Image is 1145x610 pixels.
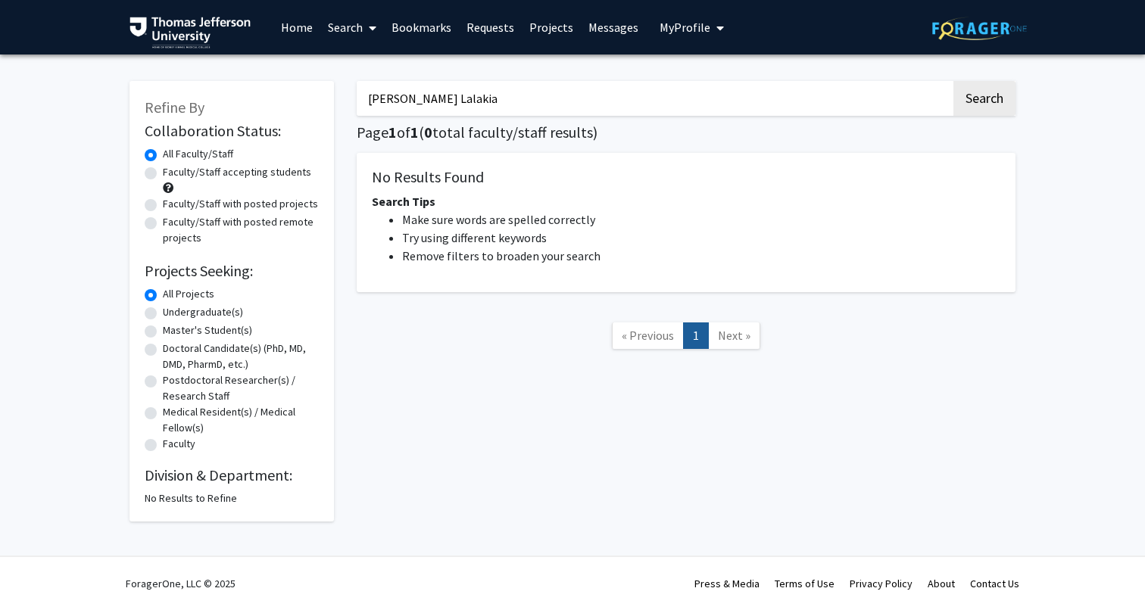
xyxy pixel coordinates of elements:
a: About [928,577,955,590]
a: Bookmarks [384,1,459,54]
label: All Projects [163,286,214,302]
label: Faculty/Staff with posted projects [163,196,318,212]
a: Contact Us [970,577,1019,590]
label: Doctoral Candidate(s) (PhD, MD, DMD, PharmD, etc.) [163,341,319,372]
span: Search Tips [372,194,435,209]
span: Refine By [145,98,204,117]
li: Make sure words are spelled correctly [402,210,1000,229]
label: Faculty [163,436,195,452]
img: Thomas Jefferson University Logo [129,17,251,48]
a: 1 [683,322,709,349]
div: No Results to Refine [145,490,319,506]
iframe: Chat [11,542,64,599]
label: Faculty/Staff with posted remote projects [163,214,319,246]
h1: Page of ( total faculty/staff results) [357,123,1016,142]
span: Next » [718,328,750,343]
img: ForagerOne Logo [932,17,1027,40]
label: Undergraduate(s) [163,304,243,320]
span: 1 [388,123,397,142]
span: « Previous [622,328,674,343]
a: Messages [581,1,646,54]
label: Medical Resident(s) / Medical Fellow(s) [163,404,319,436]
div: ForagerOne, LLC © 2025 [126,557,236,610]
h2: Division & Department: [145,466,319,484]
a: Press & Media [694,577,760,590]
label: Postdoctoral Researcher(s) / Research Staff [163,372,319,404]
h2: Projects Seeking: [145,262,319,280]
li: Remove filters to broaden your search [402,247,1000,265]
h5: No Results Found [372,168,1000,186]
a: Privacy Policy [850,577,913,590]
label: Master's Student(s) [163,322,252,338]
span: My Profile [660,20,710,35]
label: Faculty/Staff accepting students [163,164,311,180]
a: Projects [522,1,581,54]
span: 0 [424,123,432,142]
input: Search Keywords [357,81,951,116]
button: Search [953,81,1016,116]
label: All Faculty/Staff [163,146,233,162]
a: Requests [459,1,522,54]
li: Try using different keywords [402,229,1000,247]
a: Home [273,1,320,54]
a: Terms of Use [775,577,835,590]
a: Search [320,1,384,54]
h2: Collaboration Status: [145,122,319,140]
span: 1 [410,123,419,142]
a: Next Page [708,322,760,349]
a: Previous Page [612,322,684,349]
nav: Page navigation [357,307,1016,369]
